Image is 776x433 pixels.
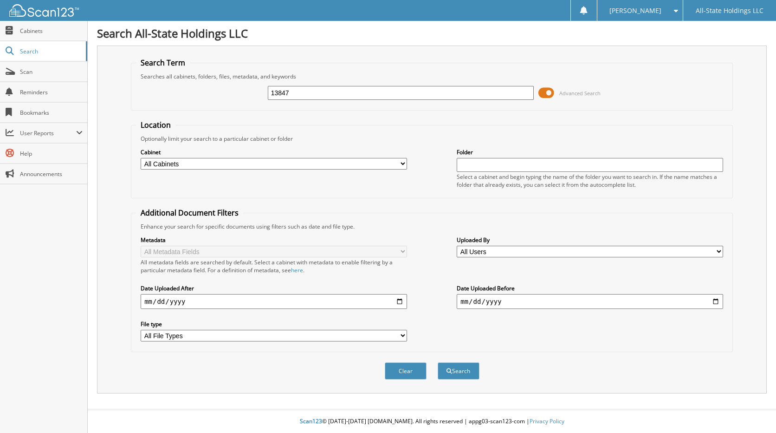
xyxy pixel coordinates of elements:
[20,68,83,76] span: Scan
[300,417,322,425] span: Scan123
[20,150,83,157] span: Help
[97,26,767,41] h1: Search All-State Holdings LLC
[141,258,407,274] div: All metadata fields are searched by default. Select a cabinet with metadata to enable filtering b...
[20,47,81,55] span: Search
[457,173,723,189] div: Select a cabinet and begin typing the name of the folder you want to search in. If the name match...
[141,294,407,309] input: start
[136,208,243,218] legend: Additional Document Filters
[385,362,427,380] button: Clear
[141,284,407,292] label: Date Uploaded After
[696,8,763,13] span: All-State Holdings LLC
[141,236,407,244] label: Metadata
[559,90,601,97] span: Advanced Search
[20,109,83,117] span: Bookmarks
[609,8,661,13] span: [PERSON_NAME]
[291,266,303,274] a: here
[730,388,776,433] iframe: Chat Widget
[438,362,479,380] button: Search
[136,58,190,68] legend: Search Term
[141,148,407,156] label: Cabinet
[20,170,83,178] span: Announcements
[9,4,79,17] img: scan123-logo-white.svg
[530,417,564,425] a: Privacy Policy
[457,284,723,292] label: Date Uploaded Before
[457,236,723,244] label: Uploaded By
[20,27,83,35] span: Cabinets
[141,320,407,328] label: File type
[457,294,723,309] input: end
[136,135,728,143] div: Optionally limit your search to a particular cabinet or folder
[20,88,83,96] span: Reminders
[457,148,723,156] label: Folder
[88,410,776,433] div: © [DATE]-[DATE] [DOMAIN_NAME]. All rights reserved | appg03-scan123-com |
[20,129,76,137] span: User Reports
[136,120,175,130] legend: Location
[136,223,728,230] div: Enhance your search for specific documents using filters such as date and file type.
[136,72,728,80] div: Searches all cabinets, folders, files, metadata, and keywords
